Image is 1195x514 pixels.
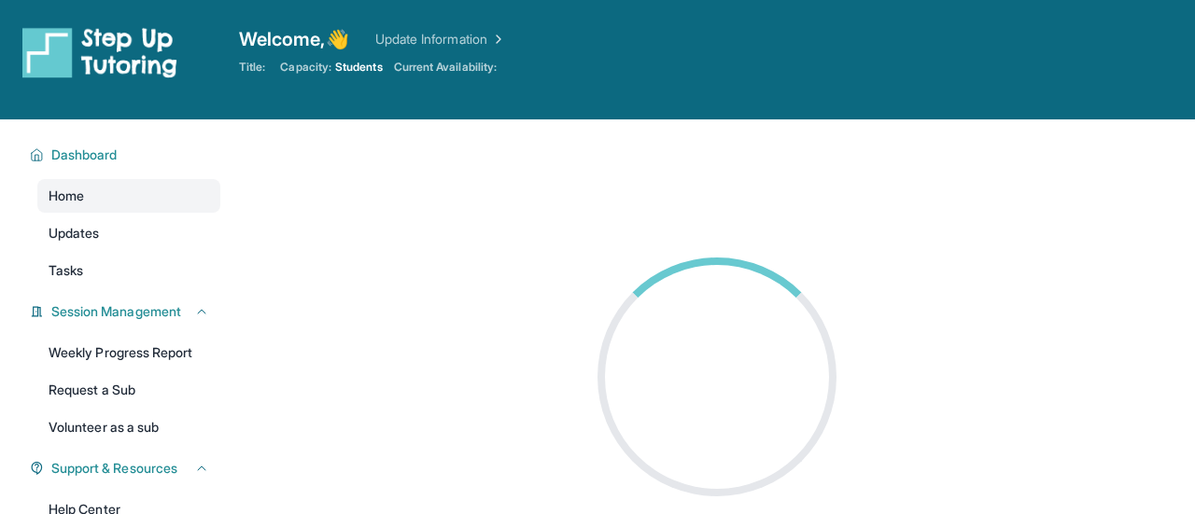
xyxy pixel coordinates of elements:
[37,179,220,213] a: Home
[239,26,349,52] span: Welcome, 👋
[37,410,220,444] a: Volunteer as a sub
[51,146,118,164] span: Dashboard
[37,373,220,407] a: Request a Sub
[44,459,209,478] button: Support & Resources
[487,30,506,49] img: Chevron Right
[51,459,177,478] span: Support & Resources
[22,26,177,78] img: logo
[49,187,84,205] span: Home
[49,261,83,280] span: Tasks
[49,224,100,243] span: Updates
[44,302,209,321] button: Session Management
[37,336,220,369] a: Weekly Progress Report
[394,60,497,75] span: Current Availability:
[37,254,220,287] a: Tasks
[51,302,181,321] span: Session Management
[44,146,209,164] button: Dashboard
[239,60,265,75] span: Title:
[335,60,383,75] span: Students
[280,60,331,75] span: Capacity:
[375,30,506,49] a: Update Information
[37,216,220,250] a: Updates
